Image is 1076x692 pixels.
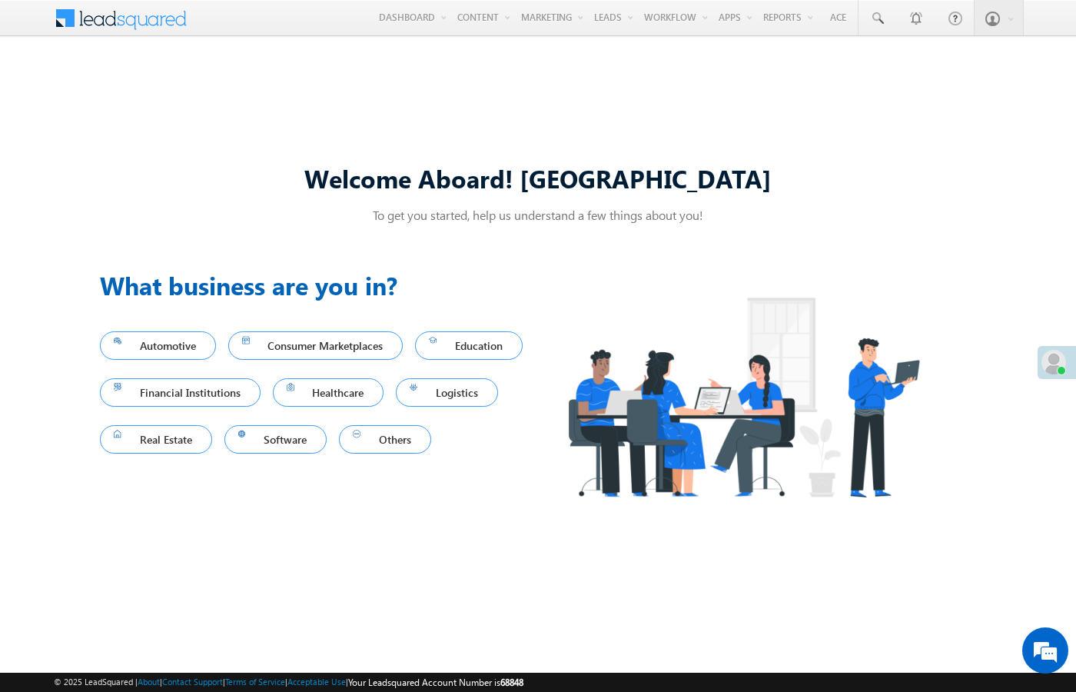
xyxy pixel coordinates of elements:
[54,675,523,690] span: © 2025 LeadSquared | | | | |
[538,267,948,527] img: Industry.png
[429,335,509,356] span: Education
[114,382,247,403] span: Financial Institutions
[100,161,976,195] div: Welcome Aboard! [GEOGRAPHIC_DATA]
[238,429,314,450] span: Software
[138,677,160,687] a: About
[225,677,285,687] a: Terms of Service
[100,207,976,223] p: To get you started, help us understand a few things about you!
[100,267,538,304] h3: What business are you in?
[242,335,390,356] span: Consumer Marketplaces
[410,382,484,403] span: Logistics
[500,677,523,688] span: 68848
[353,429,417,450] span: Others
[348,677,523,688] span: Your Leadsquared Account Number is
[114,335,202,356] span: Automotive
[287,677,346,687] a: Acceptable Use
[162,677,223,687] a: Contact Support
[287,382,370,403] span: Healthcare
[114,429,198,450] span: Real Estate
